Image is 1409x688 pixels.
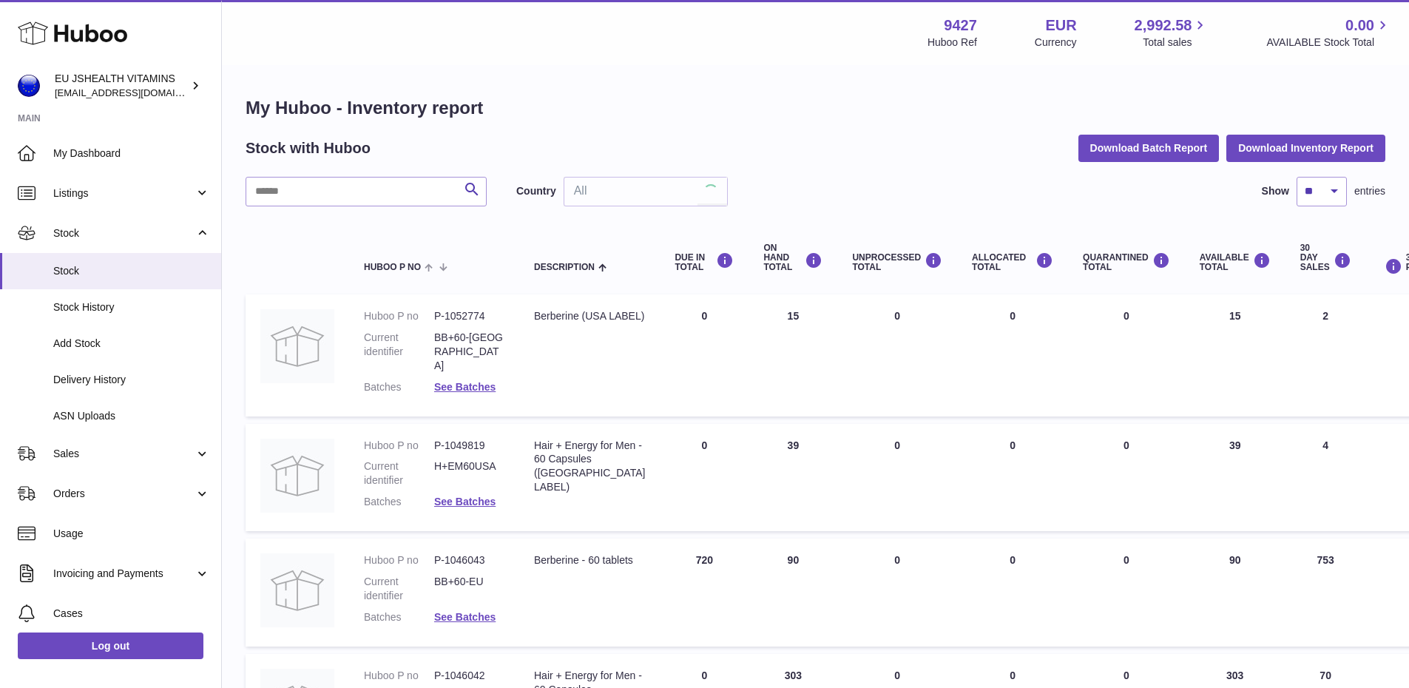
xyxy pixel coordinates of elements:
td: 15 [749,294,837,416]
span: Orders [53,487,195,501]
span: Description [534,263,595,272]
span: Add Stock [53,337,210,351]
div: ALLOCATED Total [972,252,1053,272]
h2: Stock with Huboo [246,138,371,158]
span: 0 [1124,439,1129,451]
td: 0 [957,294,1068,416]
td: 90 [1185,539,1285,647]
span: 2,992.58 [1135,16,1192,36]
div: Huboo Ref [927,36,977,50]
div: 30 DAY SALES [1300,243,1351,273]
span: ASN Uploads [53,409,210,423]
dd: P-1046043 [434,553,504,567]
td: 0 [957,424,1068,532]
div: DUE IN TOTAL [675,252,734,272]
span: Stock History [53,300,210,314]
dt: Batches [364,380,434,394]
h1: My Huboo - Inventory report [246,96,1385,120]
td: 0 [660,294,749,416]
img: product image [260,553,334,627]
dt: Huboo P no [364,553,434,567]
td: 15 [1185,294,1285,416]
dd: BB+60-[GEOGRAPHIC_DATA] [434,331,504,373]
td: 2 [1285,294,1366,416]
dt: Huboo P no [364,309,434,323]
span: Delivery History [53,373,210,387]
span: Huboo P no [364,263,421,272]
td: 0 [660,424,749,532]
span: AVAILABLE Stock Total [1266,36,1391,50]
span: Listings [53,186,195,200]
div: QUARANTINED Total [1083,252,1170,272]
td: 39 [749,424,837,532]
img: product image [260,439,334,513]
span: Sales [53,447,195,461]
div: Berberine (USA LABEL) [534,309,645,323]
td: 0 [837,294,957,416]
a: Log out [18,633,203,659]
img: internalAdmin-9427@internal.huboo.com [18,75,40,97]
td: 0 [837,424,957,532]
label: Country [516,184,556,198]
dt: Huboo P no [364,439,434,453]
span: 0 [1124,554,1129,566]
div: Hair + Energy for Men - 60 Capsules ([GEOGRAPHIC_DATA] LABEL) [534,439,645,495]
div: UNPROCESSED Total [852,252,942,272]
label: Show [1262,184,1289,198]
span: [EMAIL_ADDRESS][DOMAIN_NAME] [55,87,217,98]
span: 0 [1124,310,1129,322]
td: 0 [837,539,957,647]
dt: Current identifier [364,575,434,603]
td: 0 [957,539,1068,647]
a: See Batches [434,496,496,507]
div: Currency [1035,36,1077,50]
span: Stock [53,226,195,240]
a: 0.00 AVAILABLE Stock Total [1266,16,1391,50]
img: product image [260,309,334,383]
a: See Batches [434,381,496,393]
div: Berberine - 60 tablets [534,553,645,567]
strong: EUR [1045,16,1076,36]
span: Usage [53,527,210,541]
dt: Huboo P no [364,669,434,683]
span: Total sales [1143,36,1209,50]
dd: P-1052774 [434,309,504,323]
dd: P-1046042 [434,669,504,683]
td: 753 [1285,539,1366,647]
dt: Batches [364,495,434,509]
td: 720 [660,539,749,647]
strong: 9427 [944,16,977,36]
a: 2,992.58 Total sales [1135,16,1209,50]
span: Stock [53,264,210,278]
dt: Current identifier [364,331,434,373]
button: Download Batch Report [1078,135,1220,161]
dt: Batches [364,610,434,624]
td: 39 [1185,424,1285,532]
div: ON HAND Total [763,243,822,273]
span: Invoicing and Payments [53,567,195,581]
div: AVAILABLE Total [1200,252,1271,272]
span: My Dashboard [53,146,210,161]
span: Cases [53,607,210,621]
span: entries [1354,184,1385,198]
a: See Batches [434,611,496,623]
span: 0.00 [1345,16,1374,36]
div: EU JSHEALTH VITAMINS [55,72,188,100]
dd: BB+60-EU [434,575,504,603]
td: 4 [1285,424,1366,532]
td: 90 [749,539,837,647]
dd: P-1049819 [434,439,504,453]
dt: Current identifier [364,459,434,488]
span: 0 [1124,670,1129,681]
button: Download Inventory Report [1226,135,1385,161]
dd: H+EM60USA [434,459,504,488]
